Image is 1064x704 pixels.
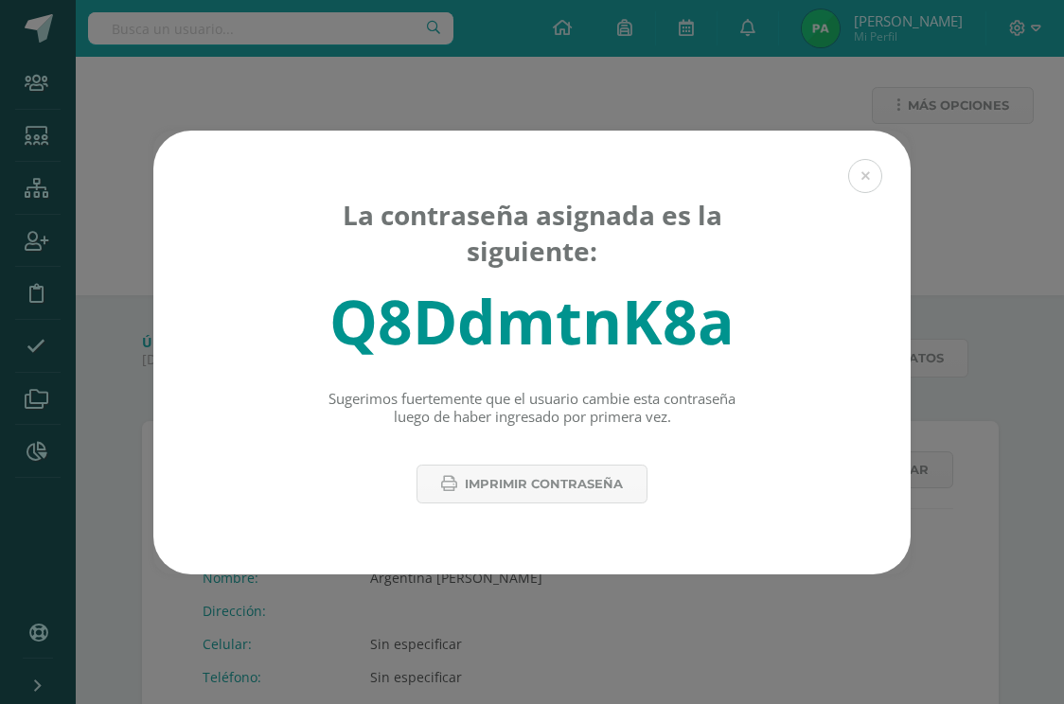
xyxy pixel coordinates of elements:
[323,197,742,269] div: La contraseña asignada es la siguiente:
[465,466,623,502] span: Imprimir contraseña
[329,280,735,362] div: Q8DdmtnK8a
[417,465,647,503] button: Imprimir contraseña
[323,390,742,427] p: Sugerimos fuertemente que el usuario cambie esta contraseña luego de haber ingresado por primera ...
[848,159,882,193] button: Close (Esc)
